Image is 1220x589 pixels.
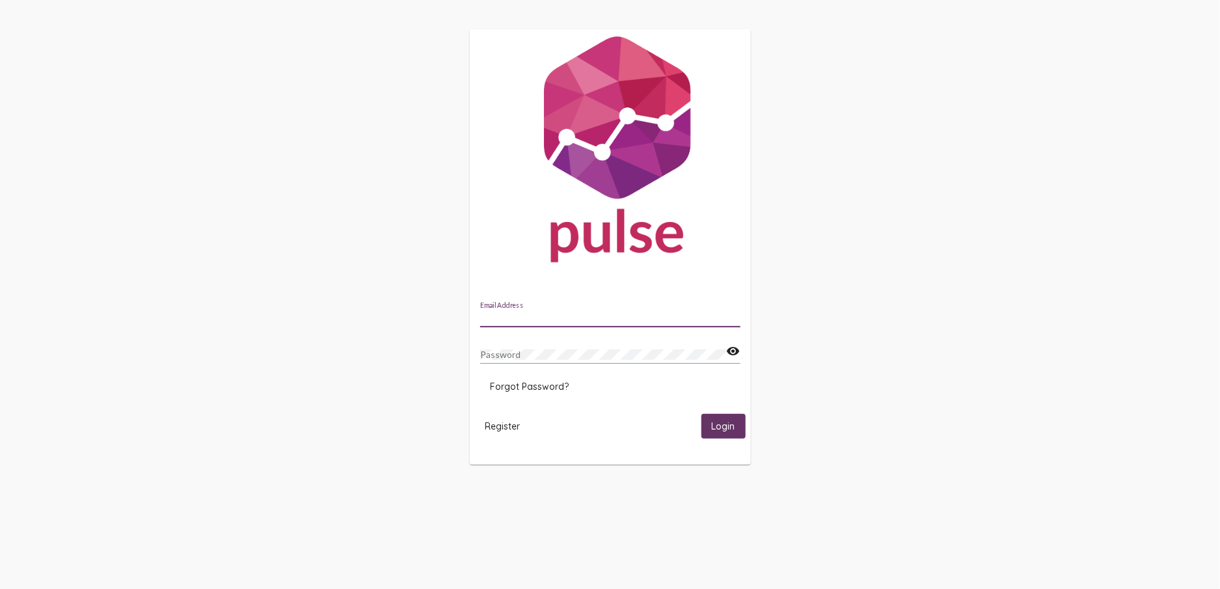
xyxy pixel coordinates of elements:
button: Forgot Password? [480,375,580,398]
button: Register [475,414,531,438]
span: Register [485,420,521,432]
span: Login [712,421,735,433]
mat-icon: visibility [727,344,740,359]
span: Forgot Password? [491,381,569,392]
button: Login [701,414,746,438]
img: Pulse For Good Logo [470,29,751,275]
